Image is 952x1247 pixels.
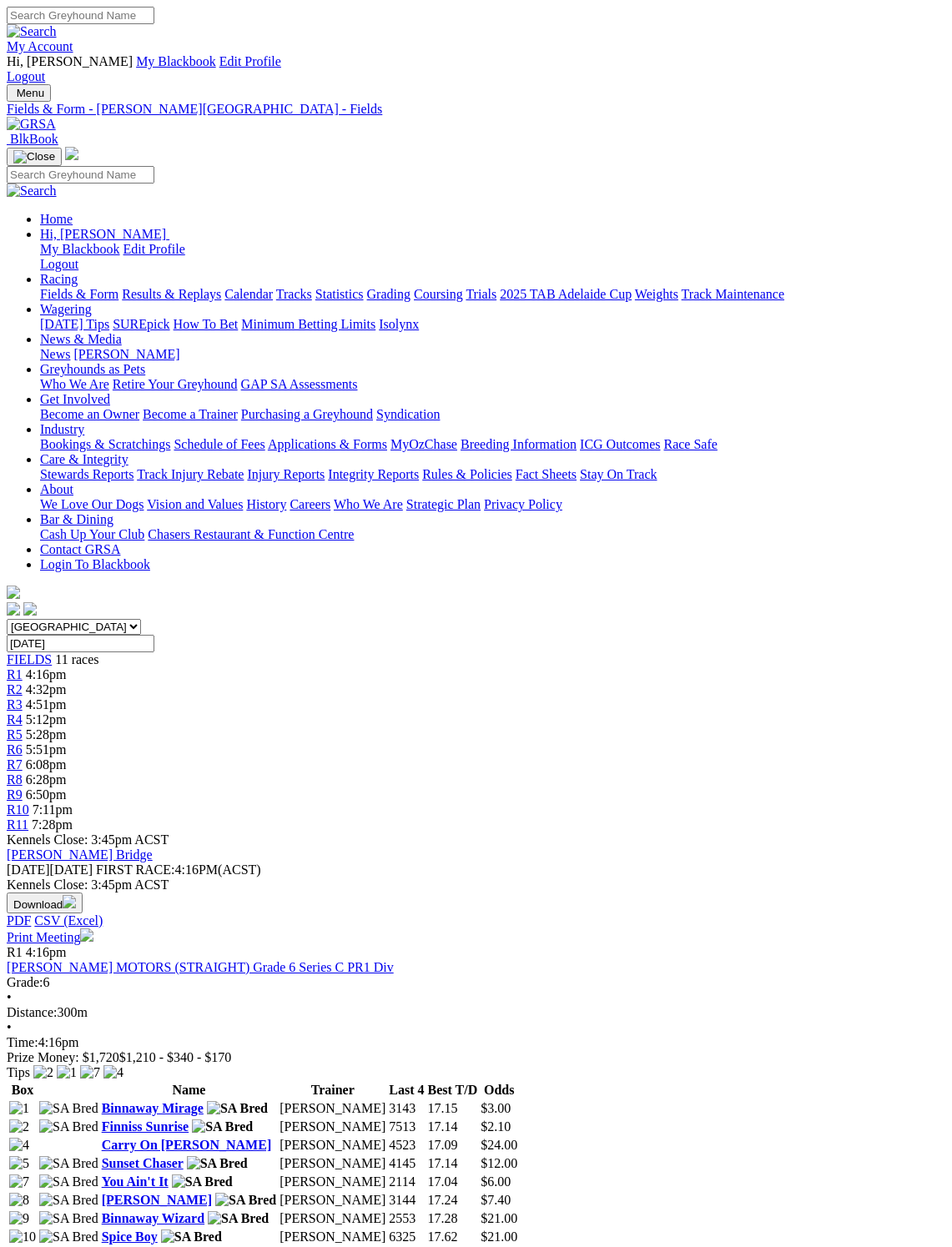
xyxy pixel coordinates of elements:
a: Edit Profile [219,54,281,68]
img: 9 [9,1211,29,1226]
th: Trainer [279,1082,386,1099]
img: 1 [9,1101,29,1116]
a: Stewards Reports [40,467,133,481]
a: CSV (Excel) [34,913,103,928]
a: Schedule of Fees [174,437,264,451]
a: R5 [7,727,23,742]
td: 17.24 [427,1192,479,1209]
span: 5:12pm [26,712,67,727]
span: Hi, [PERSON_NAME] [7,54,133,68]
span: R9 [7,787,23,802]
td: 17.14 [427,1119,479,1135]
span: $21.00 [481,1211,517,1225]
a: R1 [7,667,23,681]
a: Isolynx [379,317,419,331]
a: Become an Owner [40,407,139,421]
div: Download [7,913,945,928]
span: • [7,1020,12,1034]
img: SA Bred [161,1229,222,1244]
div: Wagering [40,317,945,332]
img: 2 [9,1119,29,1134]
img: SA Bred [192,1119,253,1134]
span: 6:28pm [26,772,67,787]
button: Toggle navigation [7,148,62,166]
a: [PERSON_NAME] Bridge [7,847,153,862]
a: Contact GRSA [40,542,120,556]
span: R4 [7,712,23,727]
a: Greyhounds as Pets [40,362,145,376]
td: 2114 [388,1174,425,1190]
td: [PERSON_NAME] [279,1210,386,1227]
span: 4:16pm [26,945,67,959]
a: Grading [367,287,411,301]
a: Carry On [PERSON_NAME] [102,1138,272,1152]
div: About [40,497,945,512]
span: Box [12,1083,34,1097]
a: R6 [7,742,23,757]
td: 3143 [388,1100,425,1117]
a: Print Meeting [7,930,93,944]
a: Bookings & Scratchings [40,437,170,451]
span: 7:11pm [33,802,73,817]
img: SA Bred [207,1101,268,1116]
td: 6325 [388,1229,425,1245]
img: SA Bred [187,1156,248,1171]
button: Toggle navigation [7,84,51,102]
a: News & Media [40,332,122,346]
td: [PERSON_NAME] [279,1174,386,1190]
img: twitter.svg [23,602,37,616]
span: 7:28pm [32,817,73,832]
img: 2 [33,1065,53,1080]
a: Minimum Betting Limits [241,317,375,331]
a: Syndication [376,407,440,421]
span: 4:16pm [26,667,67,681]
a: Track Injury Rebate [137,467,244,481]
input: Select date [7,635,154,652]
td: 17.28 [427,1210,479,1227]
span: 4:51pm [26,697,67,711]
a: Hi, [PERSON_NAME] [40,227,169,241]
div: My Account [7,54,945,84]
span: 5:28pm [26,727,67,742]
td: 7513 [388,1119,425,1135]
span: Distance: [7,1005,57,1019]
span: 6:50pm [26,787,67,802]
span: 6:08pm [26,757,67,772]
a: My Account [7,39,73,53]
a: Coursing [414,287,463,301]
a: Weights [635,287,678,301]
img: SA Bred [39,1156,98,1171]
th: Last 4 [388,1082,425,1099]
a: Stay On Track [580,467,657,481]
th: Name [101,1082,278,1099]
span: Grade: [7,975,43,989]
a: 2025 TAB Adelaide Cup [500,287,632,301]
a: ICG Outcomes [580,437,660,451]
div: Racing [40,287,945,302]
span: • [7,990,12,1004]
img: SA Bred [208,1211,269,1226]
td: [PERSON_NAME] [279,1137,386,1154]
a: R10 [7,802,29,817]
td: [PERSON_NAME] [279,1155,386,1172]
a: Statistics [315,287,364,301]
td: [PERSON_NAME] [279,1100,386,1117]
img: 10 [9,1229,36,1244]
a: R3 [7,697,23,711]
img: SA Bred [172,1174,233,1189]
img: SA Bred [215,1193,276,1208]
a: R7 [7,757,23,772]
a: Applications & Forms [268,437,387,451]
a: Fields & Form [40,287,118,301]
img: 1 [57,1065,77,1080]
div: Hi, [PERSON_NAME] [40,242,945,272]
a: Spice Boy [102,1229,158,1244]
a: Results & Replays [122,287,221,301]
span: Tips [7,1065,30,1079]
a: Rules & Policies [422,467,512,481]
a: Get Involved [40,392,110,406]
